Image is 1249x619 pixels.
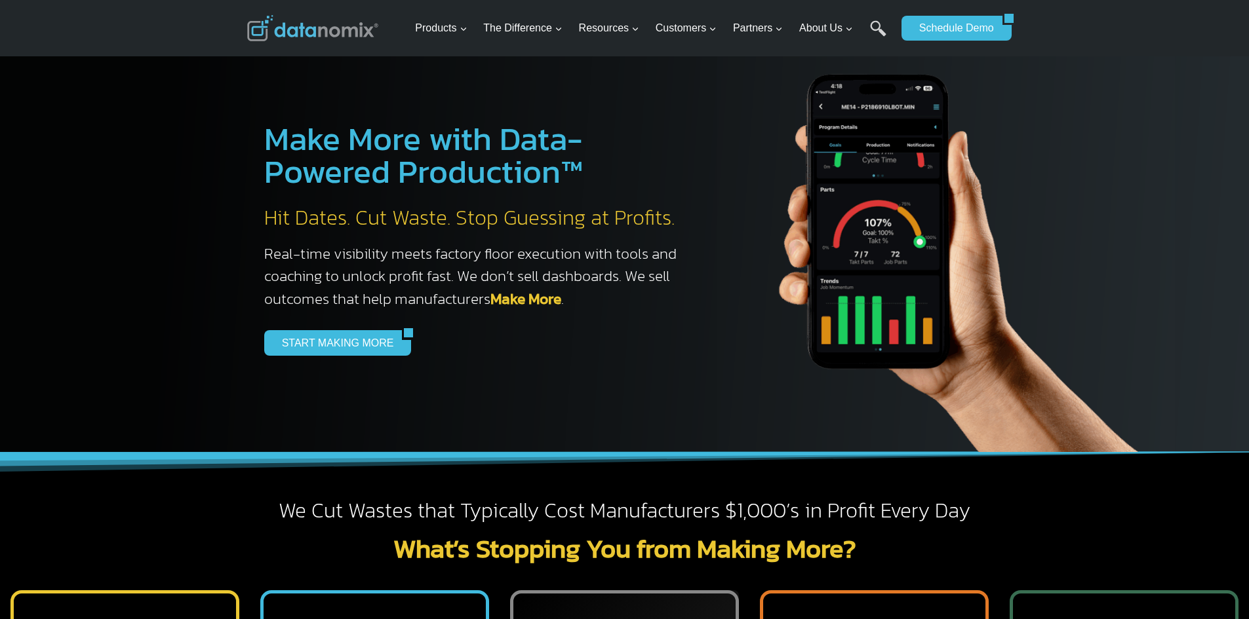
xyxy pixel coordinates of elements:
[1183,556,1249,619] div: Widget de chat
[902,16,1002,41] a: Schedule Demo
[717,26,1176,452] img: The Datanoix Mobile App available on Android and iOS Devices
[799,20,853,37] span: About Us
[483,20,563,37] span: The Difference
[264,204,690,232] h2: Hit Dates. Cut Waste. Stop Guessing at Profits.
[264,330,403,355] a: START MAKING MORE
[247,15,378,41] img: Datanomix
[733,20,783,37] span: Partners
[247,535,1002,561] h2: What’s Stopping You from Making More?
[410,7,895,50] nav: Primary Navigation
[579,20,639,37] span: Resources
[247,497,1002,525] h2: We Cut Wastes that Typically Cost Manufacturers $1,000’s in Profit Every Day
[1183,556,1249,619] iframe: Chat Widget
[415,20,467,37] span: Products
[490,288,561,310] a: Make More
[264,122,690,188] h1: Make More with Data-Powered Production™
[870,20,886,50] a: Search
[656,20,717,37] span: Customers
[7,387,217,612] iframe: Popup CTA
[264,242,690,310] h3: Real-time visibility meets factory floor execution with tools and coaching to unlock profit fast....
